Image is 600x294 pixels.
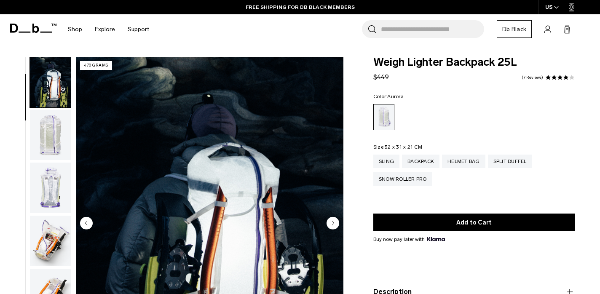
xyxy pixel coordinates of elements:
a: Aurora [373,104,394,130]
nav: Main Navigation [62,14,155,44]
p: 470 grams [80,61,112,70]
img: {"height" => 20, "alt" => "Klarna"} [427,237,445,241]
a: Db Black [497,20,532,38]
button: Previous slide [80,216,93,231]
span: Aurora [387,94,404,99]
span: 52 x 31 x 21 CM [385,144,422,150]
button: Add to Cart [373,214,575,231]
a: Helmet Bag [442,155,485,168]
a: 7 reviews [522,75,543,80]
span: $449 [373,73,389,81]
button: Weigh_Lighter_Backpack_25L_4.png [29,215,71,267]
span: Buy now pay later with [373,235,445,243]
img: Weigh_Lighter_Backpack_25L_4.png [30,216,71,266]
img: Weigh_Lighter_Backpack_25L_3.png [30,163,71,213]
a: Sling [373,155,399,168]
legend: Size: [373,144,422,150]
button: Weigh_Lighter_Backpack_25L_Lifestyle_new.png [29,56,71,108]
a: Snow Roller Pro [373,172,432,186]
a: Backpack [402,155,439,168]
img: Weigh_Lighter_Backpack_25L_Lifestyle_new.png [30,57,71,107]
span: Weigh Lighter Backpack 25L [373,57,575,68]
a: Shop [68,14,82,44]
button: Weigh_Lighter_Backpack_25L_2.png [29,110,71,161]
button: Next slide [327,216,339,231]
button: Weigh_Lighter_Backpack_25L_3.png [29,162,71,214]
a: FREE SHIPPING FOR DB BLACK MEMBERS [246,3,355,11]
a: Support [128,14,149,44]
img: Weigh_Lighter_Backpack_25L_2.png [30,110,71,160]
a: Split Duffel [488,155,532,168]
legend: Color: [373,94,404,99]
a: Explore [95,14,115,44]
